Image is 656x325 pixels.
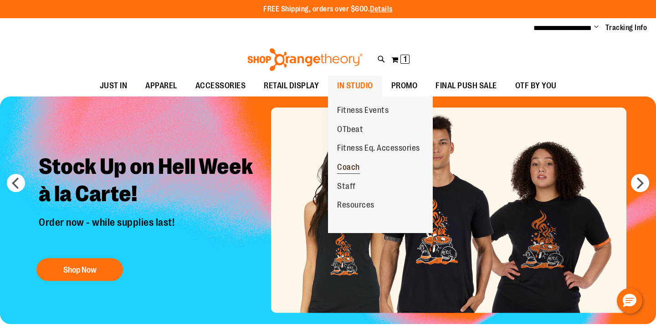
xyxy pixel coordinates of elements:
a: OTbeat [328,120,372,139]
a: Staff [328,177,365,196]
p: Order now - while supplies last! [32,217,261,249]
p: FREE Shipping, orders over $600. [263,4,393,15]
span: OTbeat [337,125,363,136]
span: IN STUDIO [337,76,373,96]
button: Shop Now [36,259,123,281]
a: APPAREL [136,76,186,96]
a: IN STUDIO [328,76,382,96]
span: Coach [337,162,360,174]
a: PROMO [382,76,427,96]
a: Fitness Events [328,101,398,120]
span: 1 [404,55,407,64]
img: Shop Orangetheory [246,48,364,71]
span: ACCESSORIES [195,76,246,96]
button: prev [7,174,25,192]
button: Hello, have a question? Let’s chat. [617,288,642,314]
span: Fitness Events [337,106,389,117]
a: JUST IN [91,76,137,96]
span: PROMO [391,76,418,96]
ul: IN STUDIO [328,96,433,233]
a: Fitness Eq. Accessories [328,139,429,158]
a: ACCESSORIES [186,76,255,96]
a: Details [370,5,393,13]
button: next [631,174,649,192]
a: RETAIL DISPLAY [255,76,328,96]
span: Fitness Eq. Accessories [337,143,420,155]
h2: Stock Up on Hell Week à la Carte! [32,146,261,217]
a: FINAL PUSH SALE [426,76,506,96]
a: Coach [328,158,369,177]
span: RETAIL DISPLAY [264,76,319,96]
a: Stock Up on Hell Week à la Carte! Order now - while supplies last! Shop Now [32,146,261,285]
span: APPAREL [145,76,177,96]
a: OTF BY YOU [506,76,566,96]
span: JUST IN [100,76,128,96]
a: Resources [328,196,384,215]
span: FINAL PUSH SALE [436,76,497,96]
span: Staff [337,182,356,193]
span: Resources [337,200,374,212]
span: OTF BY YOU [515,76,557,96]
a: Tracking Info [605,23,647,33]
button: Account menu [594,23,599,32]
